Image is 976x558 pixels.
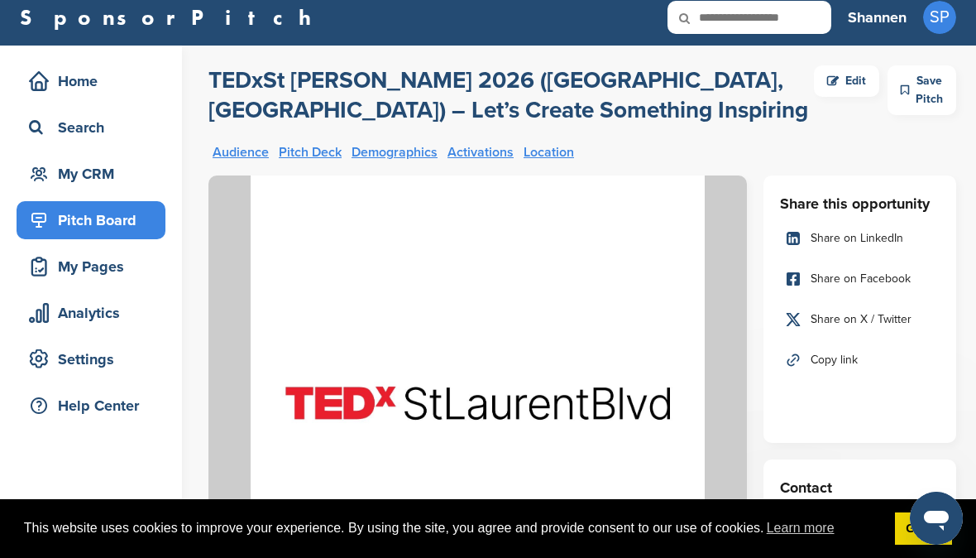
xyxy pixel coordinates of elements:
span: Share on LinkedIn [811,229,903,248]
div: My Pages [25,252,165,281]
a: Search [17,108,165,147]
div: Search [25,113,165,142]
a: Copy link [780,343,940,378]
a: SponsorPitch [20,7,322,28]
iframe: Button to launch messaging window [910,492,963,545]
div: Analytics [25,298,165,328]
div: Settings [25,344,165,374]
a: Analytics [17,294,165,332]
span: This website uses cookies to improve your experience. By using the site, you agree and provide co... [24,516,882,541]
a: TEDxSt [PERSON_NAME] 2026 ([GEOGRAPHIC_DATA], [GEOGRAPHIC_DATA]) – Let’s Create Something Inspiring [208,65,814,125]
h3: Shannen [848,6,907,29]
a: Help Center [17,387,165,425]
a: Share on X / Twitter [780,302,940,337]
a: Pitch Board [17,201,165,239]
span: SP [923,1,956,34]
div: Home [25,66,165,96]
a: Share on Facebook [780,262,940,296]
div: Edit [814,65,879,97]
div: My CRM [25,159,165,189]
a: Demographics [352,146,438,159]
a: My Pages [17,248,165,286]
a: dismiss cookie message [895,512,952,546]
a: Settings [17,340,165,378]
a: Pitch Deck [279,146,342,159]
h3: Contact [780,476,940,499]
div: Save Pitch [887,65,956,115]
span: Share on Facebook [811,270,911,288]
span: Share on X / Twitter [811,310,911,329]
div: Help Center [25,391,165,421]
a: Location [524,146,574,159]
div: Pitch Board [25,205,165,235]
a: Audience [213,146,269,159]
span: Copy link [811,351,858,369]
h3: Share this opportunity [780,192,940,215]
a: learn more about cookies [764,516,837,541]
a: Share on LinkedIn [780,221,940,256]
a: Edit [814,65,879,125]
a: My CRM [17,155,165,193]
a: Activations [447,146,514,159]
a: Home [17,62,165,100]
